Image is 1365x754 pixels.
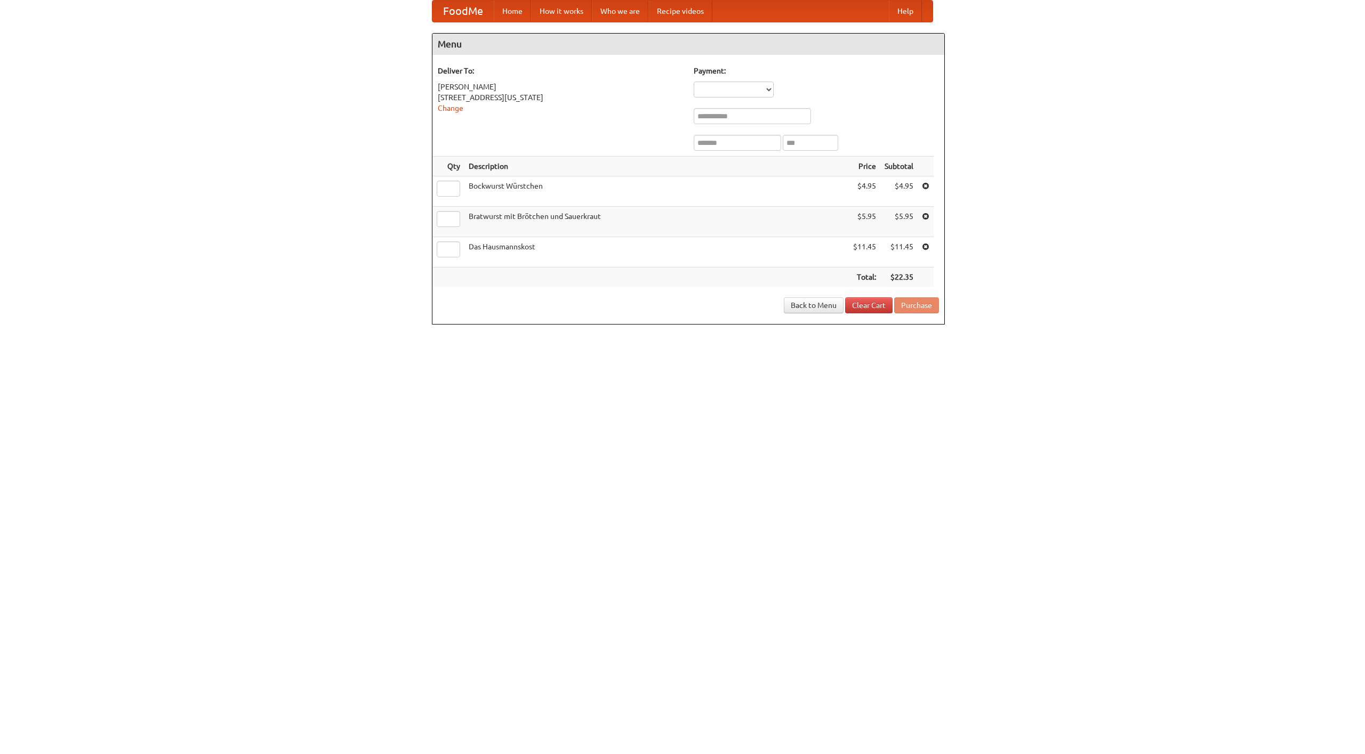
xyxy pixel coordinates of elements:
[889,1,922,22] a: Help
[531,1,592,22] a: How it works
[438,66,683,76] h5: Deliver To:
[894,297,939,313] button: Purchase
[849,267,880,287] th: Total:
[438,82,683,92] div: [PERSON_NAME]
[849,237,880,267] td: $11.45
[880,157,918,176] th: Subtotal
[592,1,648,22] a: Who we are
[438,104,463,112] a: Change
[845,297,893,313] a: Clear Cart
[464,237,849,267] td: Das Hausmannskost
[464,157,849,176] th: Description
[432,34,944,55] h4: Menu
[849,207,880,237] td: $5.95
[880,237,918,267] td: $11.45
[880,267,918,287] th: $22.35
[849,157,880,176] th: Price
[880,207,918,237] td: $5.95
[849,176,880,207] td: $4.95
[784,297,844,313] a: Back to Menu
[432,157,464,176] th: Qty
[464,176,849,207] td: Bockwurst Würstchen
[880,176,918,207] td: $4.95
[464,207,849,237] td: Bratwurst mit Brötchen und Sauerkraut
[432,1,494,22] a: FoodMe
[648,1,712,22] a: Recipe videos
[494,1,531,22] a: Home
[438,92,683,103] div: [STREET_ADDRESS][US_STATE]
[694,66,939,76] h5: Payment:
